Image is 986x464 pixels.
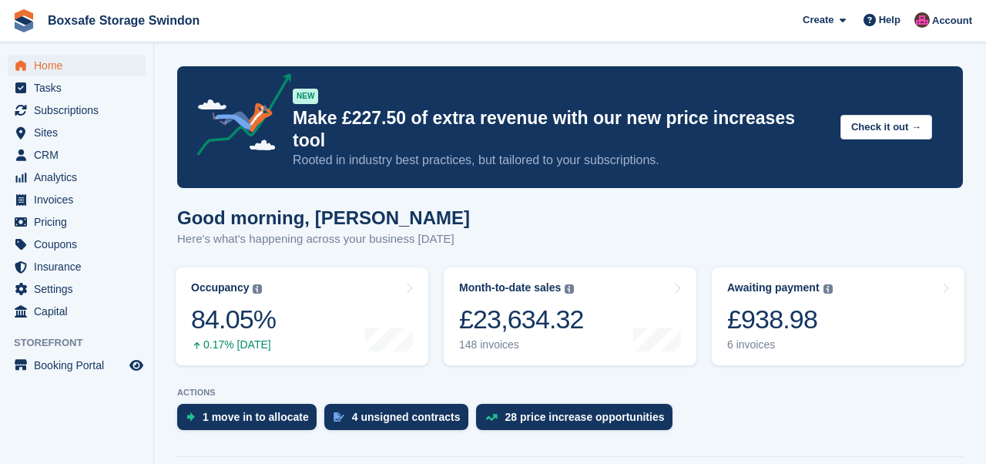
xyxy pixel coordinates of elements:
img: Philip Matthews [914,12,930,28]
span: Account [932,13,972,29]
div: £23,634.32 [459,304,584,335]
a: menu [8,234,146,255]
img: icon-info-grey-7440780725fd019a000dd9b08b2336e03edf1995a4989e88bcd33f0948082b44.svg [823,284,833,294]
a: menu [8,355,146,376]
img: stora-icon-8386f47178a22dfd0bd8f6a31ec36ba5ce8667c1dd55bd0f319d3a0aa187defe.svg [12,9,35,32]
a: menu [8,144,146,166]
a: menu [8,122,146,143]
a: menu [8,166,146,188]
a: Boxsafe Storage Swindon [42,8,206,33]
span: Invoices [34,189,126,210]
a: menu [8,211,146,233]
span: Pricing [34,211,126,233]
img: icon-info-grey-7440780725fd019a000dd9b08b2336e03edf1995a4989e88bcd33f0948082b44.svg [253,284,262,294]
span: CRM [34,144,126,166]
span: Settings [34,278,126,300]
div: 1 move in to allocate [203,411,309,423]
a: Awaiting payment £938.98 6 invoices [712,267,964,365]
img: icon-info-grey-7440780725fd019a000dd9b08b2336e03edf1995a4989e88bcd33f0948082b44.svg [565,284,574,294]
span: Create [803,12,833,28]
a: 28 price increase opportunities [476,404,680,438]
span: Storefront [14,335,153,351]
p: Here's what's happening across your business [DATE] [177,230,470,248]
div: Awaiting payment [727,281,820,294]
button: Check it out → [840,115,932,140]
span: Sites [34,122,126,143]
img: contract_signature_icon-13c848040528278c33f63329250d36e43548de30e8caae1d1a13099fd9432cc5.svg [334,412,344,422]
span: Subscriptions [34,99,126,121]
div: Month-to-date sales [459,281,561,294]
span: Coupons [34,234,126,255]
span: Booking Portal [34,355,126,376]
a: menu [8,278,146,300]
a: menu [8,55,146,76]
div: 148 invoices [459,338,584,351]
a: 1 move in to allocate [177,404,324,438]
a: Occupancy 84.05% 0.17% [DATE] [176,267,428,365]
div: 4 unsigned contracts [352,411,461,423]
a: menu [8,77,146,99]
span: Analytics [34,166,126,188]
p: Rooted in industry best practices, but tailored to your subscriptions. [293,152,828,169]
img: move_ins_to_allocate_icon-fdf77a2bb77ea45bf5b3d319d69a93e2d87916cf1d5bf7949dd705db3b84f3ca.svg [186,412,195,422]
a: Preview store [127,356,146,375]
img: price_increase_opportunities-93ffe204e8149a01c8c9dc8f82e8f89637d9d84a8eef4429ea346261dce0b2c0.svg [485,414,498,421]
a: Month-to-date sales £23,634.32 148 invoices [444,267,696,365]
div: 6 invoices [727,338,833,351]
p: Make £227.50 of extra revenue with our new price increases tool [293,107,828,152]
span: Tasks [34,77,126,99]
span: Insurance [34,256,126,277]
span: Capital [34,301,126,322]
div: Occupancy [191,281,249,294]
a: menu [8,99,146,121]
a: 4 unsigned contracts [324,404,476,438]
a: menu [8,256,146,277]
a: menu [8,301,146,322]
div: NEW [293,89,318,104]
span: Home [34,55,126,76]
div: 28 price increase opportunities [505,411,665,423]
div: 0.17% [DATE] [191,338,276,351]
span: Help [879,12,900,28]
div: 84.05% [191,304,276,335]
p: ACTIONS [177,388,963,398]
img: price-adjustments-announcement-icon-8257ccfd72463d97f412b2fc003d46551f7dbcb40ab6d574587a9cd5c0d94... [184,73,292,161]
a: menu [8,189,146,210]
div: £938.98 [727,304,833,335]
h1: Good morning, [PERSON_NAME] [177,207,470,228]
